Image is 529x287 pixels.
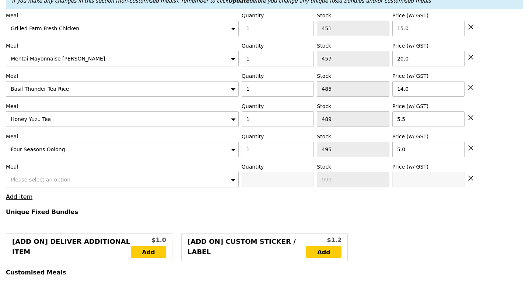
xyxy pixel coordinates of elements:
label: Meal [6,72,239,80]
label: Meal [6,133,239,140]
label: Price (w/ GST) [392,133,465,140]
label: Price (w/ GST) [392,163,465,170]
label: Meal [6,42,239,49]
label: Stock [317,12,389,19]
label: Quantity [242,42,314,49]
span: Basil Thunder Tea Rice [11,86,69,92]
label: Quantity [242,103,314,110]
label: Stock [317,163,389,170]
a: Add item [6,193,32,200]
label: Price (w/ GST) [392,72,465,80]
label: Meal [6,163,239,170]
label: Quantity [242,133,314,140]
span: Honey Yuzu Tea [11,116,51,122]
label: Stock [317,103,389,110]
div: $1.2 [306,236,341,245]
label: Quantity [242,163,314,170]
label: Price (w/ GST) [392,42,465,49]
label: Stock [317,42,389,49]
label: Meal [6,12,239,19]
span: Grilled Farm Fresh Chicken [11,25,79,31]
label: Quantity [242,12,314,19]
span: Four Seasons Oolong [11,146,65,152]
span: Mentai Mayonnaise [PERSON_NAME] [11,56,105,62]
a: Add [131,246,166,258]
h4: Unique Fixed Bundles [6,208,523,215]
label: Price (w/ GST) [392,103,465,110]
span: Please select an option [11,177,70,183]
label: Stock [317,72,389,80]
div: $1.0 [131,236,166,245]
div: [Add on] Deliver Additional Item [12,236,131,258]
label: Meal [6,103,239,110]
label: Stock [317,133,389,140]
h4: Customised Meals [6,269,523,276]
div: [Add on] Custom Sticker / Label [188,236,306,258]
label: Price (w/ GST) [392,12,465,19]
a: Add [306,246,341,258]
label: Quantity [242,72,314,80]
